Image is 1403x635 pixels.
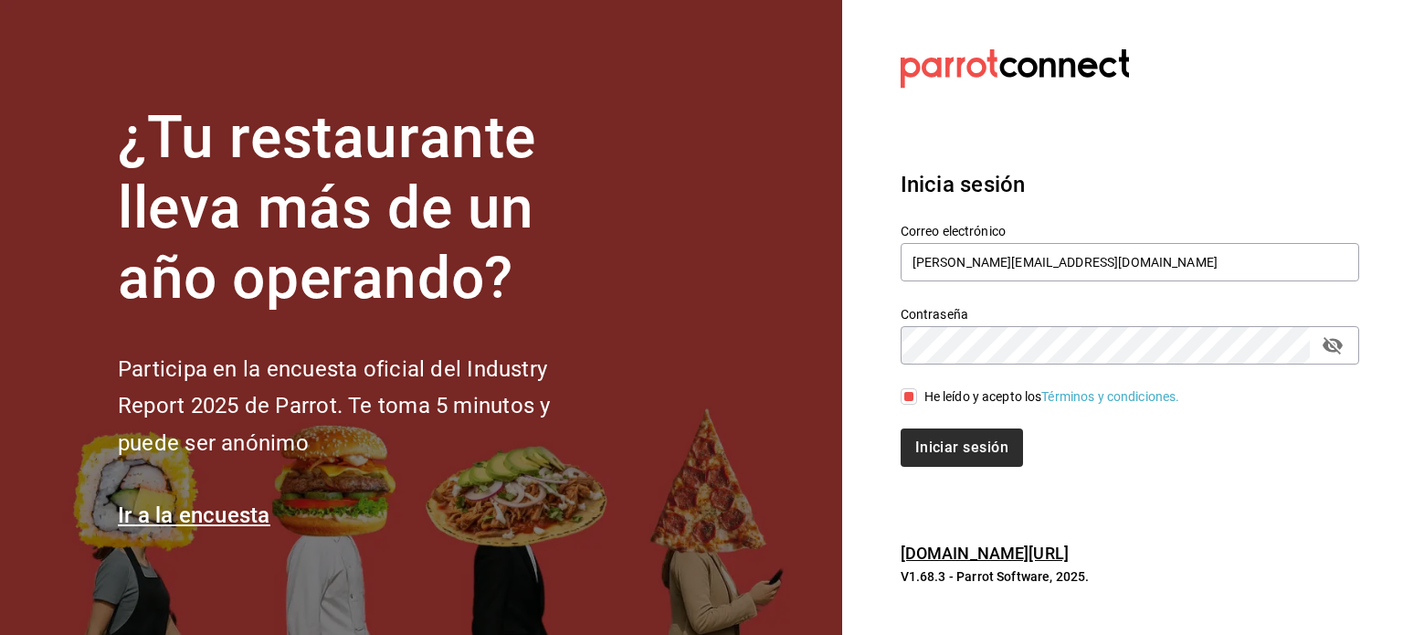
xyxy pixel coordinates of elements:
[1041,389,1179,404] a: Términos y condiciones.
[901,243,1359,281] input: Ingresa tu correo electrónico
[118,503,270,528] a: Ir a la encuesta
[901,225,1359,238] label: Correo electrónico
[901,429,1023,467] button: Iniciar sesión
[901,168,1359,201] h3: Inicia sesión
[924,387,1180,407] div: He leído y acepto los
[901,544,1069,563] a: [DOMAIN_NAME][URL]
[118,103,611,313] h1: ¿Tu restaurante lleva más de un año operando?
[1317,330,1348,361] button: passwordField
[118,351,611,462] h2: Participa en la encuesta oficial del Industry Report 2025 de Parrot. Te toma 5 minutos y puede se...
[901,567,1359,586] p: V1.68.3 - Parrot Software, 2025.
[901,308,1359,321] label: Contraseña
